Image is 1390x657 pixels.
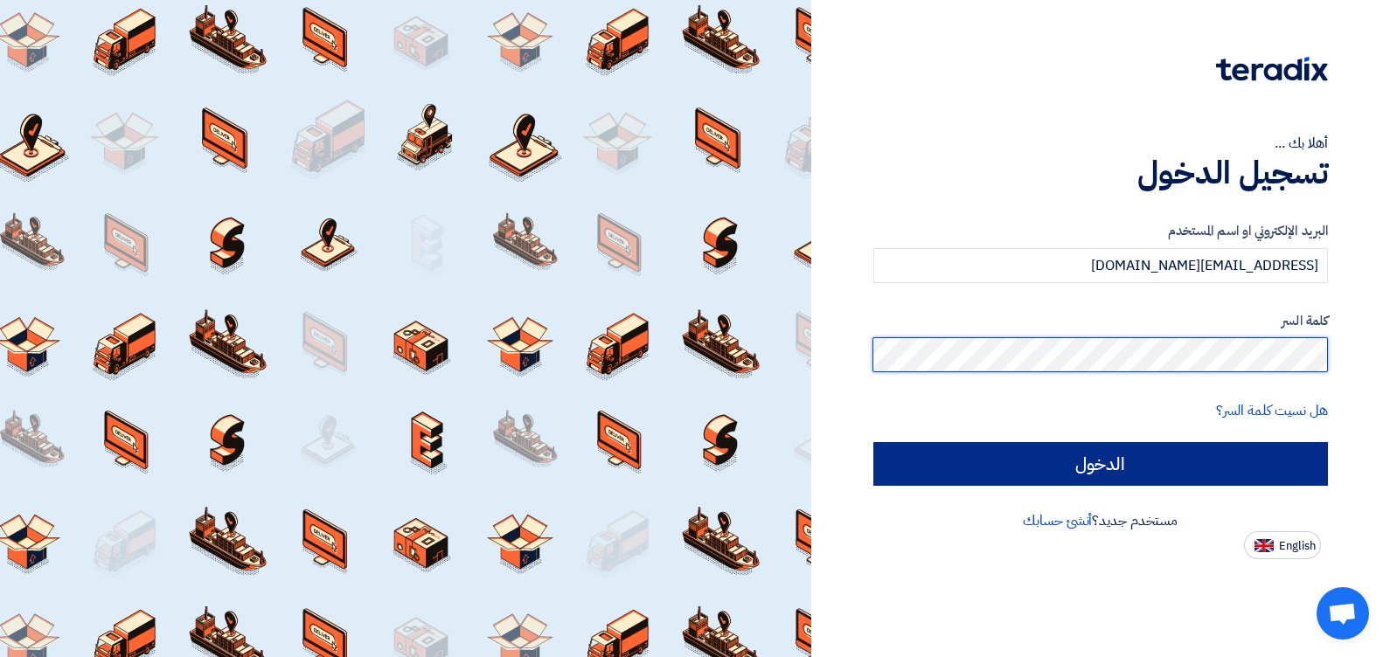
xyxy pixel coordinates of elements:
[873,154,1329,192] h1: تسجيل الدخول
[1216,57,1328,81] img: Teradix logo
[1254,539,1274,552] img: en-US.png
[873,221,1329,241] label: البريد الإلكتروني او اسم المستخدم
[1216,400,1328,421] a: هل نسيت كلمة السر؟
[1244,531,1321,559] button: English
[1317,587,1369,640] a: Open chat
[873,248,1329,283] input: أدخل بريد العمل الإلكتروني او اسم المستخدم الخاص بك ...
[873,311,1329,331] label: كلمة السر
[873,510,1329,531] div: مستخدم جديد؟
[1023,510,1092,531] a: أنشئ حسابك
[873,133,1329,154] div: أهلا بك ...
[873,442,1329,486] input: الدخول
[1279,540,1316,552] span: English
